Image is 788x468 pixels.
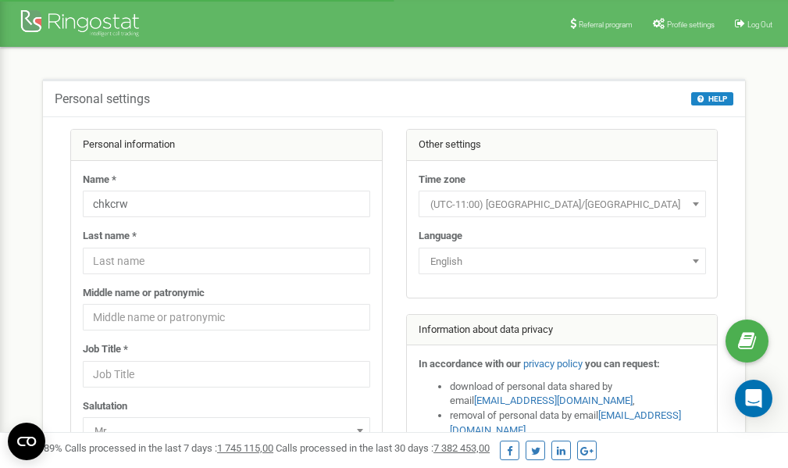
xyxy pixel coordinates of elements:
[667,20,715,29] span: Profile settings
[424,251,701,273] span: English
[83,342,128,357] label: Job Title *
[83,191,370,217] input: Name
[419,229,462,244] label: Language
[407,315,718,346] div: Information about data privacy
[585,358,660,370] strong: you can request:
[433,442,490,454] u: 7 382 453,00
[83,173,116,188] label: Name *
[55,92,150,106] h5: Personal settings
[474,395,633,406] a: [EMAIL_ADDRESS][DOMAIN_NAME]
[88,420,365,442] span: Mr.
[276,442,490,454] span: Calls processed in the last 30 days :
[450,409,706,438] li: removal of personal data by email ,
[83,248,370,274] input: Last name
[450,380,706,409] li: download of personal data shared by email ,
[407,130,718,161] div: Other settings
[419,173,465,188] label: Time zone
[8,423,45,460] button: Open CMP widget
[747,20,772,29] span: Log Out
[735,380,772,417] div: Open Intercom Messenger
[71,130,382,161] div: Personal information
[691,92,733,105] button: HELP
[83,304,370,330] input: Middle name or patronymic
[83,417,370,444] span: Mr.
[83,361,370,388] input: Job Title
[217,442,273,454] u: 1 745 115,00
[579,20,633,29] span: Referral program
[83,399,127,414] label: Salutation
[424,194,701,216] span: (UTC-11:00) Pacific/Midway
[419,358,521,370] strong: In accordance with our
[523,358,583,370] a: privacy policy
[419,248,706,274] span: English
[65,442,273,454] span: Calls processed in the last 7 days :
[83,286,205,301] label: Middle name or patronymic
[419,191,706,217] span: (UTC-11:00) Pacific/Midway
[83,229,137,244] label: Last name *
